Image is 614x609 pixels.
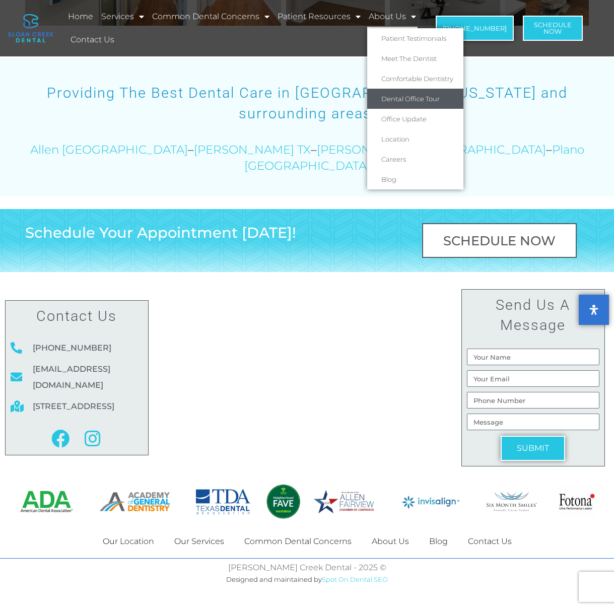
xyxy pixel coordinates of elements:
[362,530,419,553] a: About Us
[467,349,599,466] form: Send us a message
[467,349,599,365] input: Your Name
[517,444,549,452] span: SUBMIT
[20,490,74,513] img: American Dental Association
[443,25,507,32] span: [PHONE_NUMBER]
[402,496,459,509] img: Invisalign Logo
[322,575,388,583] a: Spot On Dental SEO
[30,398,114,415] span: [STREET_ADDRESS]
[5,142,609,174] p: – – –
[30,143,188,157] a: Allen [GEOGRAPHIC_DATA]
[467,392,599,409] input: Only numbers and phone characters (#, -, *, etc) are accepted.
[30,340,111,356] span: [PHONE_NUMBER]
[151,5,271,28] a: Common Dental Concerns
[314,490,373,513] img: Member of Allen Fairview Chamber of Commerce
[534,22,572,35] span: Schedule Now
[8,14,53,42] img: logo
[100,5,146,28] a: Services
[367,169,463,189] a: Blog
[367,48,463,69] a: Meet The Dentist
[11,340,143,356] a: [PHONE_NUMBER]
[367,109,463,129] a: Office Update
[419,530,458,553] a: Blog
[367,28,463,189] ul: About Us
[234,530,362,553] a: Common Dental Concerns
[25,530,589,553] nav: Menu
[69,28,116,51] a: Contact Us
[196,489,250,514] img: Texas Dental Association
[458,530,522,553] a: Contact Us
[228,563,386,572] a: [PERSON_NAME] Creek Dental - 2025 ©
[194,143,311,157] a: [PERSON_NAME] TX
[422,223,577,258] a: Schedule Now
[501,436,565,461] button: SUBMIT
[25,571,589,587] p: Designed and maintained by
[164,530,234,553] a: Our Services
[66,5,421,51] nav: Menu
[317,143,546,157] a: [PERSON_NAME] [GEOGRAPHIC_DATA]
[467,414,599,430] input: Message
[367,5,418,28] a: About Us
[276,5,362,28] a: Patient Resources
[66,5,95,28] a: Home
[367,69,463,89] a: Comfortable Dentistry
[25,225,400,240] p: Schedule Your Appointment [DATE]!
[436,16,514,41] a: [PHONE_NUMBER]
[467,295,599,335] h3: Send Us A Message
[11,361,143,393] a: [EMAIL_ADDRESS][DOMAIN_NAME]
[30,361,143,393] span: [EMAIL_ADDRESS][DOMAIN_NAME]
[523,16,583,41] a: ScheduleNow
[367,149,463,169] a: Careers
[579,295,609,325] button: Open Accessibility Panel
[93,530,164,553] a: Our Location
[159,289,451,467] iframe: Sloan Creek Dental
[265,484,302,520] img: Sloan Creek Dental Nextdoor Fave 2023
[367,89,463,109] a: Dental Office Tour
[367,28,463,48] a: Patient Testimonials
[367,129,463,149] a: Location
[486,492,537,512] img: Member of Six Month Smiles
[5,83,609,123] h3: Providing The Best Dental Care in [GEOGRAPHIC_DATA] [US_STATE] and surrounding areas:
[100,492,170,511] img: academy of general dentistry
[467,370,599,387] input: Your Email
[11,306,143,326] h3: Contact Us
[558,486,596,518] img: Fotona Laser Dentistry
[443,234,556,247] span: Schedule Now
